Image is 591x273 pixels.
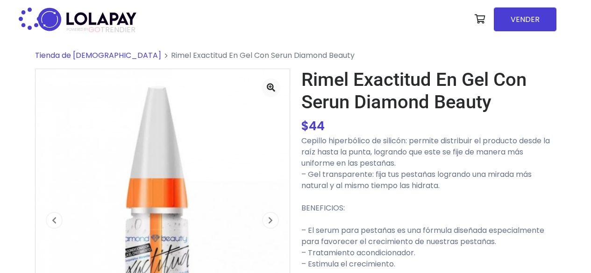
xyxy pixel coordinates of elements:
span: Rimel Exactitud En Gel Con Serun Diamond Beauty [171,50,355,61]
span: POWERED BY [67,27,88,32]
div: $ [301,117,556,135]
span: 44 [309,118,325,134]
span: GO [88,24,100,35]
img: logo [35,5,139,34]
nav: breadcrumb [35,50,556,69]
span: TRENDIER [67,26,135,34]
a: VENDER [494,7,556,31]
h1: Rimel Exactitud En Gel Con Serun Diamond Beauty [301,69,556,113]
a: Tienda de [DEMOGRAPHIC_DATA] [35,50,161,61]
